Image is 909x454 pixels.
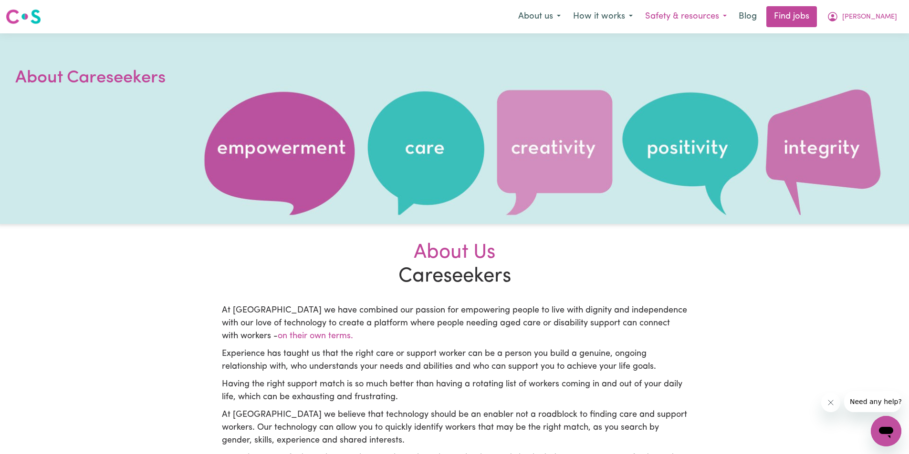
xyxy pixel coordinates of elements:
iframe: Button to launch messaging window [871,416,901,446]
iframe: Message from company [844,391,901,412]
span: [PERSON_NAME] [842,12,897,22]
button: About us [512,7,567,27]
p: At [GEOGRAPHIC_DATA] we have combined our passion for empowering people to live with dignity and ... [222,304,688,343]
p: At [GEOGRAPHIC_DATA] we believe that technology should be an enabler not a roadblock to finding c... [222,409,688,447]
span: Need any help? [6,7,58,14]
button: My Account [821,7,903,27]
button: Safety & resources [639,7,733,27]
iframe: Close message [821,393,840,412]
a: Find jobs [766,6,817,27]
p: Having the right support match is so much better than having a rotating list of workers coming in... [222,378,688,404]
p: Experience has taught us that the right care or support worker can be a person you build a genuin... [222,348,688,373]
h2: Careseekers [216,241,693,289]
h1: About Careseekers [15,66,244,91]
span: on their own terms. [278,332,353,341]
a: Careseekers logo [6,6,41,28]
img: Careseekers logo [6,8,41,25]
a: Blog [733,6,763,27]
div: About Us [222,241,688,265]
button: How it works [567,7,639,27]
